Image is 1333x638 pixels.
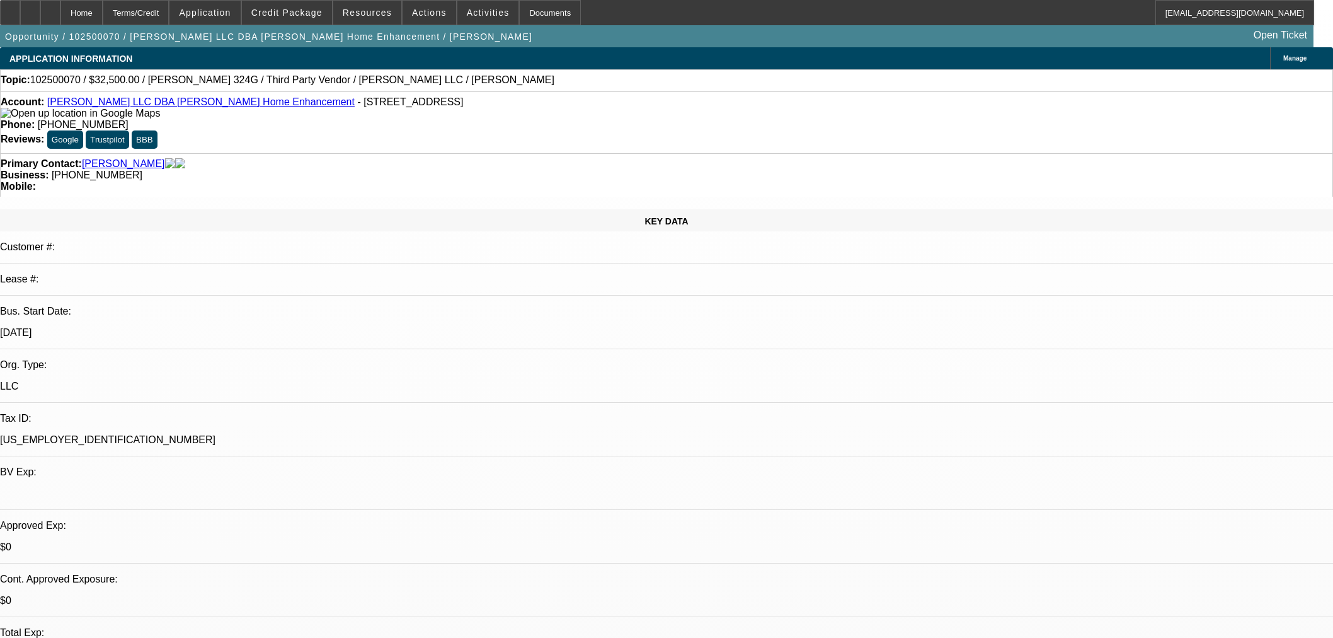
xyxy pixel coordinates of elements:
span: Manage [1283,55,1307,62]
img: Open up location in Google Maps [1,108,160,119]
strong: Business: [1,170,49,180]
span: Resources [343,8,392,18]
img: linkedin-icon.png [175,158,185,170]
span: [PHONE_NUMBER] [52,170,142,180]
img: facebook-icon.png [165,158,175,170]
span: KEY DATA [644,216,688,226]
strong: Phone: [1,119,35,130]
span: - [STREET_ADDRESS] [357,96,463,107]
strong: Reviews: [1,134,44,144]
span: APPLICATION INFORMATION [9,54,132,64]
span: Credit Package [251,8,323,18]
button: Trustpilot [86,130,129,149]
strong: Account: [1,96,44,107]
span: Activities [467,8,510,18]
a: [PERSON_NAME] LLC DBA [PERSON_NAME] Home Enhancement [47,96,355,107]
button: BBB [132,130,157,149]
span: Actions [412,8,447,18]
strong: Primary Contact: [1,158,82,170]
span: Opportunity / 102500070 / [PERSON_NAME] LLC DBA [PERSON_NAME] Home Enhancement / [PERSON_NAME] [5,32,532,42]
a: [PERSON_NAME] [82,158,165,170]
button: Credit Package [242,1,332,25]
span: 102500070 / $32,500.00 / [PERSON_NAME] 324G / Third Party Vendor / [PERSON_NAME] LLC / [PERSON_NAME] [30,74,554,86]
a: View Google Maps [1,108,160,119]
button: Google [47,130,83,149]
button: Resources [333,1,401,25]
a: Open Ticket [1249,25,1312,46]
span: Application [179,8,231,18]
strong: Topic: [1,74,30,86]
span: [PHONE_NUMBER] [38,119,129,130]
button: Application [169,1,240,25]
strong: Mobile: [1,181,36,192]
button: Actions [403,1,456,25]
button: Activities [457,1,519,25]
